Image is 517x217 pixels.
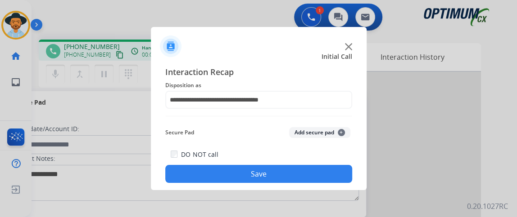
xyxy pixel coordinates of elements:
button: Add secure pad+ [289,127,350,138]
span: + [338,129,345,136]
label: DO NOT call [181,150,218,159]
span: Secure Pad [165,127,194,138]
p: 0.20.1027RC [467,201,508,212]
img: contactIcon [160,35,181,57]
img: contact-recap-line.svg [165,116,352,116]
span: Disposition as [165,80,352,91]
span: Interaction Recap [165,66,352,80]
span: Initial Call [322,52,352,61]
button: Save [165,165,352,183]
